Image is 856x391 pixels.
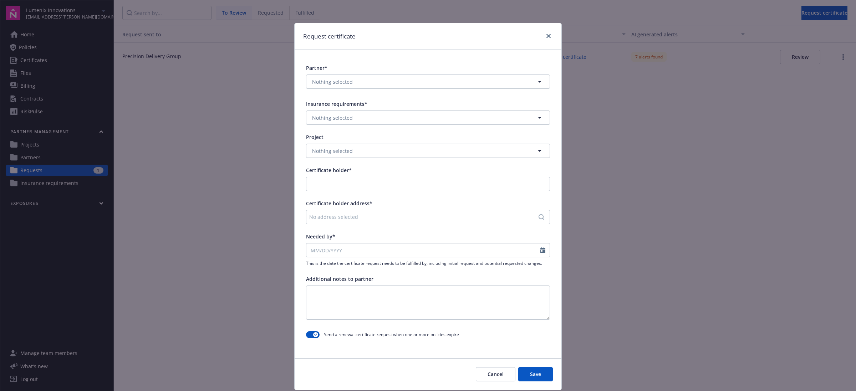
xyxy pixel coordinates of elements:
svg: Calendar [540,247,545,253]
button: Nothing selected [306,74,550,89]
svg: Search [539,214,544,220]
button: Cancel [476,367,515,381]
span: This is the date the certificate request needs to be fulfilled by, including initial request and ... [306,260,550,266]
span: Nothing selected [312,147,353,155]
span: Nothing selected [312,114,353,122]
span: Partner* [306,65,327,71]
span: Certificate holder address* [306,200,372,207]
h1: Request certificate [303,32,356,41]
a: close [544,32,553,40]
span: Send a renewal certificate request when one or more policies expire [324,331,459,338]
span: Project [306,134,323,140]
button: Save [518,367,553,381]
span: Additional notes to partner [306,276,373,282]
div: No address selected [309,213,540,221]
button: Nothing selected [306,110,550,125]
span: Certificate holder* [306,167,352,174]
span: Insurance requirements* [306,101,367,107]
button: Nothing selected [306,144,550,158]
input: MM/DD/YYYY [306,243,540,257]
span: Needed by* [306,233,335,240]
button: No address selected [306,210,550,224]
span: Nothing selected [312,78,353,86]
